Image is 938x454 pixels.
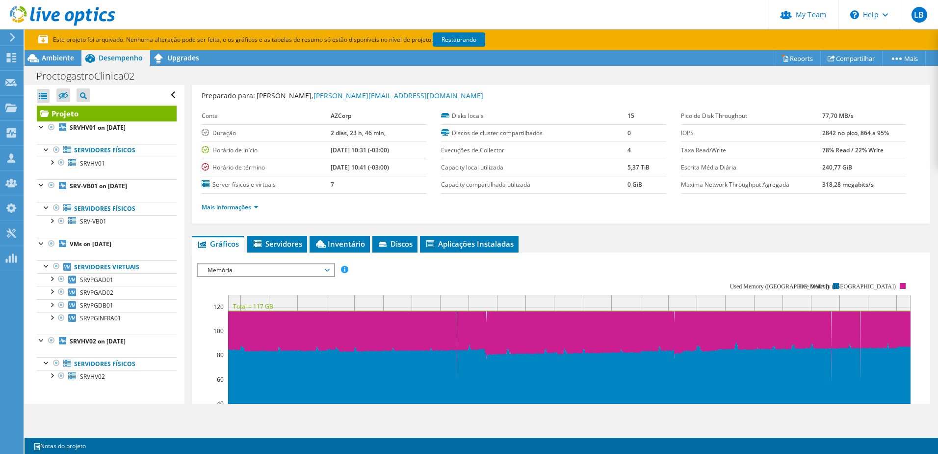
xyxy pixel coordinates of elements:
[37,260,177,273] a: Servidores virtuais
[80,314,121,322] span: SRVPGINFRA01
[331,129,386,137] b: 2 dias, 23 h, 46 min,
[80,217,106,226] span: SRV-VB01
[80,288,113,297] span: SRVPGAD02
[202,203,259,211] a: Mais informações
[331,146,389,154] b: [DATE] 10:31 (-03:00)
[441,145,627,155] label: Execuções de Collector
[37,299,177,312] a: SRVPGDB01
[70,182,127,190] b: SRV-VB01 on [DATE]
[441,180,627,190] label: Capacity compartilhada utilizada
[822,129,889,137] b: 2842 no pico, 864 a 95%
[681,180,822,190] label: Maxima Network Throughput Agregada
[37,312,177,325] a: SRVPGINFRA01
[798,283,896,290] text: Free Memory ([GEOGRAPHIC_DATA])
[202,145,331,155] label: Horário de início
[32,71,150,82] h1: ProctogastroClinica02
[627,146,631,154] b: 4
[37,273,177,286] a: SRVPGAD01
[37,357,177,370] a: Servidores físicos
[37,157,177,170] a: SRVHV01
[331,180,334,189] b: 7
[70,240,111,248] b: VMs on [DATE]
[441,163,627,172] label: Capacity local utilizada
[37,238,177,251] a: VMs on [DATE]
[882,51,926,66] a: Mais
[331,112,351,120] b: AZCorp
[202,180,331,190] label: Server físicos e virtuais
[202,91,255,100] label: Preparado para:
[822,180,874,189] b: 318,28 megabits/s
[203,264,329,276] span: Memória
[37,121,177,134] a: SRVHV01 on [DATE]
[331,163,389,171] b: [DATE] 10:41 (-03:00)
[627,112,634,120] b: 15
[213,327,224,335] text: 100
[37,106,177,121] a: Projeto
[627,180,642,189] b: 0 GiB
[441,111,627,121] label: Disks locais
[314,239,365,249] span: Inventário
[26,440,93,452] a: Notas do projeto
[37,144,177,157] a: Servidores físicos
[822,146,884,154] b: 78% Read / 22% Write
[80,301,113,310] span: SRVPGDB01
[80,276,113,284] span: SRVPGAD01
[202,163,331,172] label: Horário de término
[681,111,822,121] label: Pico de Disk Throughput
[38,34,519,45] p: Este projeto foi arquivado. Nenhuma alteração pode ser feita, e os gráficos e as tabelas de resum...
[80,159,105,168] span: SRVHV01
[202,128,331,138] label: Duração
[377,239,413,249] span: Discos
[202,111,331,121] label: Conta
[233,302,273,311] text: Total = 117 GB
[70,337,126,345] b: SRVHV02 on [DATE]
[681,145,822,155] label: Taxa Read/Write
[433,32,485,47] a: Restaurando
[197,239,239,249] span: Gráficos
[37,179,177,192] a: SRV-VB01 on [DATE]
[441,128,627,138] label: Discos de cluster compartilhados
[822,163,852,171] b: 240,77 GiB
[217,351,224,359] text: 80
[99,53,143,62] span: Desempenho
[37,286,177,299] a: SRVPGAD02
[681,128,822,138] label: IOPS
[70,123,126,132] b: SRVHV01 on [DATE]
[80,372,105,381] span: SRVHV02
[213,303,224,311] text: 120
[313,91,483,100] a: [PERSON_NAME][EMAIL_ADDRESS][DOMAIN_NAME]
[627,163,650,171] b: 5,37 TiB
[627,129,631,137] b: 0
[37,370,177,383] a: SRVHV02
[850,10,859,19] svg: \n
[425,239,514,249] span: Aplicações Instaladas
[774,51,821,66] a: Reports
[37,202,177,215] a: Servidores físicos
[820,51,883,66] a: Compartilhar
[822,112,854,120] b: 77,70 MB/s
[217,375,224,384] text: 60
[257,91,483,100] span: [PERSON_NAME],
[681,163,822,172] label: Escrita Média Diária
[217,399,224,408] text: 40
[37,335,177,347] a: SRVHV02 on [DATE]
[252,239,302,249] span: Servidores
[730,283,829,290] text: Used Memory ([GEOGRAPHIC_DATA])
[37,215,177,228] a: SRV-VB01
[912,7,927,23] span: LB
[167,53,199,62] span: Upgrades
[42,53,74,62] span: Ambiente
